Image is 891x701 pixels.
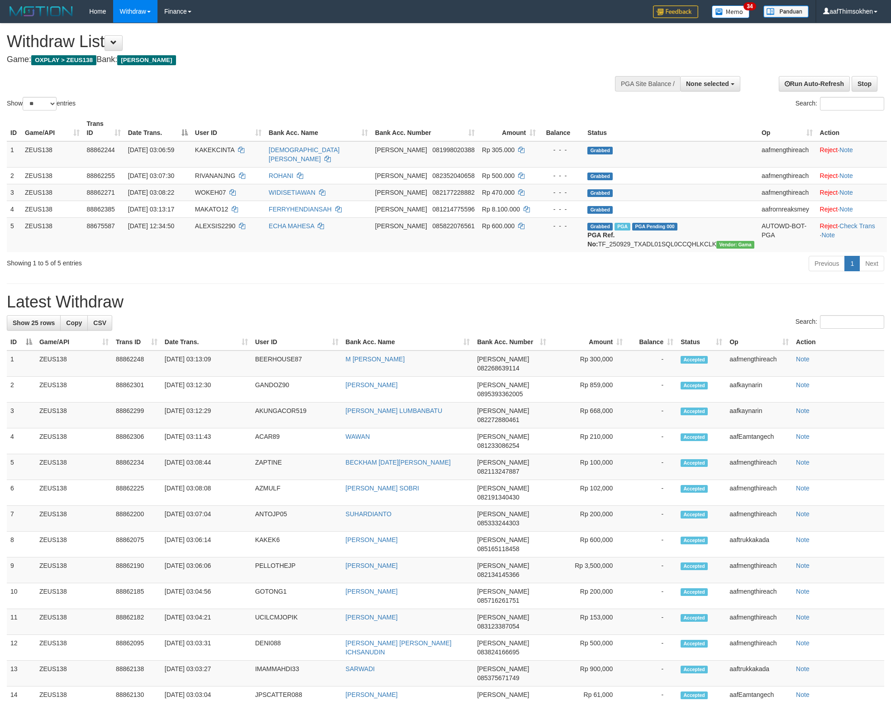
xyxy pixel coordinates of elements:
[7,428,36,454] td: 4
[7,557,36,583] td: 9
[473,334,550,350] th: Bank Acc. Number: activate to sort column ascending
[252,350,342,377] td: BEERHOUSE87
[626,403,677,428] td: -
[820,172,838,179] a: Reject
[346,562,398,569] a: [PERSON_NAME]
[7,115,21,141] th: ID
[615,223,630,230] span: Marked by aafpengsreynich
[796,381,810,389] a: Note
[477,416,519,423] span: Copy 082272880461 to clipboard
[816,184,887,201] td: ·
[252,334,342,350] th: User ID: activate to sort column ascending
[726,350,792,377] td: aafmengthireach
[342,334,474,350] th: Bank Acc. Name: activate to sort column ascending
[252,480,342,506] td: AZMULF
[21,141,83,168] td: ZEUS138
[816,201,887,217] td: ·
[7,403,36,428] td: 3
[686,80,729,87] span: None selected
[346,407,443,414] a: [PERSON_NAME] LUMBANBATU
[346,459,451,466] a: BECKHAM [DATE][PERSON_NAME]
[346,639,452,656] a: [PERSON_NAME] [PERSON_NAME] ICHSANUDIN
[60,315,88,331] a: Copy
[7,293,884,311] h1: Latest Withdraw
[269,189,315,196] a: WIDISETIAWAN
[779,76,850,91] a: Run Auto-Refresh
[7,480,36,506] td: 6
[477,510,529,518] span: [PERSON_NAME]
[36,506,112,532] td: ZEUS138
[477,381,529,389] span: [PERSON_NAME]
[128,172,174,179] span: [DATE] 03:07:30
[269,222,314,230] a: ECHA MAHESA
[820,206,838,213] a: Reject
[844,256,860,271] a: 1
[626,334,677,350] th: Balance: activate to sort column ascending
[346,355,405,363] a: M [PERSON_NAME]
[482,222,515,230] span: Rp 600.000
[433,189,475,196] span: Copy 082177228882 to clipboard
[539,115,584,141] th: Balance
[346,665,375,672] a: SARWADI
[7,5,76,18] img: MOTION_logo.png
[587,173,613,180] span: Grabbed
[161,532,252,557] td: [DATE] 03:06:14
[191,115,265,141] th: User ID: activate to sort column ascending
[128,222,174,230] span: [DATE] 12:34:50
[726,609,792,635] td: aafmengthireach
[477,433,529,440] span: [PERSON_NAME]
[112,480,161,506] td: 88862225
[477,545,519,552] span: Copy 085165118458 to clipboard
[161,583,252,609] td: [DATE] 03:04:56
[478,115,539,141] th: Amount: activate to sort column ascending
[763,5,809,18] img: panduan.png
[112,661,161,687] td: 88862138
[112,334,161,350] th: Trans ID: activate to sort column ascending
[726,480,792,506] td: aafmengthireach
[112,635,161,661] td: 88862095
[681,485,708,493] span: Accepted
[796,562,810,569] a: Note
[626,506,677,532] td: -
[7,315,61,331] a: Show 25 rows
[543,188,580,197] div: - - -
[23,97,57,110] select: Showentries
[477,639,529,647] span: [PERSON_NAME]
[477,459,529,466] span: [PERSON_NAME]
[681,459,708,467] span: Accepted
[87,315,112,331] a: CSV
[716,241,754,249] span: Vendor URL: https://trx31.1velocity.biz
[7,255,364,268] div: Showing 1 to 5 of 5 entries
[626,532,677,557] td: -
[587,223,613,230] span: Grabbed
[482,172,515,179] span: Rp 500.000
[195,146,234,154] span: KAKEKCINTA
[550,403,626,428] td: Rp 668,000
[375,222,427,230] span: [PERSON_NAME]
[375,189,427,196] span: [PERSON_NAME]
[7,661,36,687] td: 13
[21,184,83,201] td: ZEUS138
[543,205,580,214] div: - - -
[681,408,708,415] span: Accepted
[477,365,519,372] span: Copy 082268639114 to clipboard
[36,480,112,506] td: ZEUS138
[87,206,115,213] span: 88862385
[161,609,252,635] td: [DATE] 03:04:21
[87,222,115,230] span: 88675587
[726,428,792,454] td: aafEamtangech
[7,506,36,532] td: 7
[796,639,810,647] a: Note
[626,350,677,377] td: -
[477,597,519,604] span: Copy 085716261751 to clipboard
[477,442,519,449] span: Copy 081233086254 to clipboard
[543,145,580,154] div: - - -
[726,635,792,661] td: aafmengthireach
[346,485,419,492] a: [PERSON_NAME] SOBRI
[346,614,398,621] a: [PERSON_NAME]
[36,532,112,557] td: ZEUS138
[712,5,750,18] img: Button%20Memo.svg
[36,454,112,480] td: ZEUS138
[161,480,252,506] td: [DATE] 03:08:08
[36,350,112,377] td: ZEUS138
